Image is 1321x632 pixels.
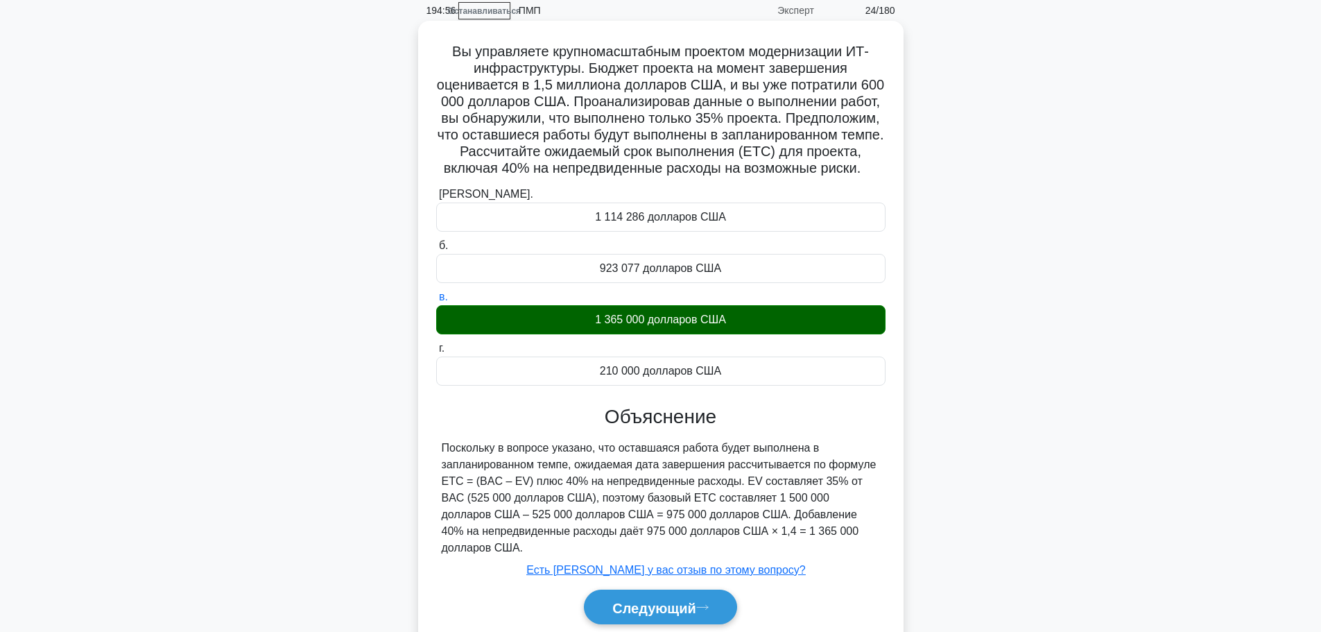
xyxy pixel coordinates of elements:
[600,262,721,274] font: 923 077 долларов США
[519,5,541,16] font: ПМП
[439,188,533,200] font: [PERSON_NAME].
[595,314,726,325] font: 1 365 000 долларов США
[448,6,521,16] font: Останавливаться
[437,44,884,176] font: Вы управляете крупномасштабным проектом модернизации ИТ-инфраструктуры. Бюджет проекта на момент ...
[439,239,449,251] font: б.
[865,5,895,16] font: 24/180
[442,442,877,554] font: Поскольку в вопросе указано, что оставшаяся работа будет выполнена в запланированном темпе, ожида...
[426,5,456,16] font: 194:56
[612,600,696,615] font: Следующий
[439,291,448,302] font: в.
[584,590,737,625] button: Следующий
[600,365,721,377] font: 210 000 долларов США
[439,342,444,354] font: г.
[777,5,814,16] font: Эксперт
[458,2,510,19] a: Останавливаться
[595,211,726,223] font: 1 114 286 долларов США
[526,564,805,576] a: Есть [PERSON_NAME] у вас отзыв по этому вопросу?
[605,406,716,427] font: Объяснение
